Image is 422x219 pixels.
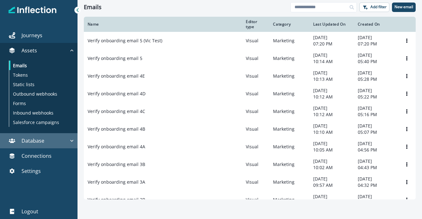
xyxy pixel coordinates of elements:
[88,73,145,79] p: Verify onboarding email 4E
[13,81,34,88] p: Static lists
[358,52,394,58] p: [DATE]
[358,105,394,111] p: [DATE]
[394,5,413,9] p: New email
[269,156,309,173] td: Marketing
[269,173,309,191] td: Marketing
[313,158,350,164] p: [DATE]
[358,176,394,182] p: [DATE]
[358,87,394,94] p: [DATE]
[22,167,41,175] p: Settings
[84,4,102,11] h1: Emails
[84,191,416,209] a: Verify onboarding email 2BVisualMarketing[DATE]09:56 AM[DATE]03:29 PMOptions
[313,70,350,76] p: [DATE]
[313,34,350,41] p: [DATE]
[313,193,350,200] p: [DATE]
[88,108,145,115] p: Verify onboarding email 4C
[358,158,394,164] p: [DATE]
[13,100,26,107] p: Forms
[88,55,142,62] p: Verify onboarding email 5
[242,103,269,120] td: Visual
[358,129,394,135] p: 05:07 PM
[313,41,350,47] p: 07:20 PM
[9,70,72,80] a: Tokens
[358,41,394,47] p: 07:20 PM
[13,109,53,116] p: Inbound webhooks
[358,70,394,76] p: [DATE]
[313,123,350,129] p: [DATE]
[313,147,350,153] p: 10:05 AM
[88,126,145,132] p: Verify onboarding email 4B
[313,140,350,147] p: [DATE]
[13,119,59,126] p: Salesforce campaigns
[246,19,265,29] div: Editor type
[402,71,412,81] button: Options
[313,182,350,188] p: 09:57 AM
[88,179,145,185] p: Verify onboarding email 3A
[402,142,412,151] button: Options
[358,193,394,200] p: [DATE]
[84,50,416,67] a: Verify onboarding email 5VisualMarketing[DATE]10:14 AM[DATE]05:40 PMOptions
[358,58,394,65] p: 05:40 PM
[242,138,269,156] td: Visual
[88,161,145,168] p: Verify onboarding email 3B
[9,108,72,117] a: Inbound webhooks
[358,147,394,153] p: 04:56 PM
[9,80,72,89] a: Static lists
[269,67,309,85] td: Marketing
[269,191,309,209] td: Marketing
[84,156,416,173] a: Verify onboarding email 3BVisualMarketing[DATE]10:02 AM[DATE]04:43 PMOptions
[84,138,416,156] a: Verify onboarding email 4AVisualMarketing[DATE]10:05 AM[DATE]04:56 PMOptions
[84,85,416,103] a: Verify onboarding email 4DVisualMarketing[DATE]10:12 AM[DATE]05:22 PMOptions
[13,62,27,69] p: Emails
[269,103,309,120] td: Marketing
[358,123,394,129] p: [DATE]
[84,103,416,120] a: Verify onboarding email 4CVisualMarketing[DATE]10:12 AM[DATE]05:16 PMOptions
[242,50,269,67] td: Visual
[269,138,309,156] td: Marketing
[358,182,394,188] p: 04:32 PM
[313,76,350,82] p: 10:13 AM
[358,164,394,171] p: 04:43 PM
[313,164,350,171] p: 10:02 AM
[22,152,52,160] p: Connections
[402,107,412,116] button: Options
[84,67,416,85] a: Verify onboarding email 4EVisualMarketing[DATE]10:13 AM[DATE]05:28 PMOptions
[242,120,269,138] td: Visual
[358,111,394,118] p: 05:16 PM
[22,47,37,54] p: Assets
[242,67,269,85] td: Visual
[273,22,306,27] div: Category
[13,91,57,97] p: Outbound webhooks
[392,3,416,12] button: New email
[84,32,416,50] a: Verify onboarding email 5 (Vic Test)VisualMarketing[DATE]07:20 PM[DATE]07:20 PMOptions
[313,105,350,111] p: [DATE]
[242,85,269,103] td: Visual
[313,52,350,58] p: [DATE]
[242,191,269,209] td: Visual
[22,32,42,39] p: Journeys
[402,124,412,134] button: Options
[358,34,394,41] p: [DATE]
[9,117,72,127] a: Salesforce campaigns
[88,144,145,150] p: Verify onboarding email 4A
[84,120,416,138] a: Verify onboarding email 4BVisualMarketing[DATE]10:10 AM[DATE]05:07 PMOptions
[269,120,309,138] td: Marketing
[9,6,57,15] img: Inflection
[88,197,145,203] p: Verify onboarding email 2B
[402,160,412,169] button: Options
[313,129,350,135] p: 10:10 AM
[313,176,350,182] p: [DATE]
[9,61,72,70] a: Emails
[402,54,412,63] button: Options
[269,85,309,103] td: Marketing
[9,98,72,108] a: Forms
[358,22,394,27] div: Created On
[84,173,416,191] a: Verify onboarding email 3AVisualMarketing[DATE]09:57 AM[DATE]04:32 PMOptions
[358,140,394,147] p: [DATE]
[359,3,389,12] button: Add filter
[242,32,269,50] td: Visual
[9,89,72,98] a: Outbound webhooks
[402,36,412,45] button: Options
[313,22,350,27] div: Last Updated On
[242,173,269,191] td: Visual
